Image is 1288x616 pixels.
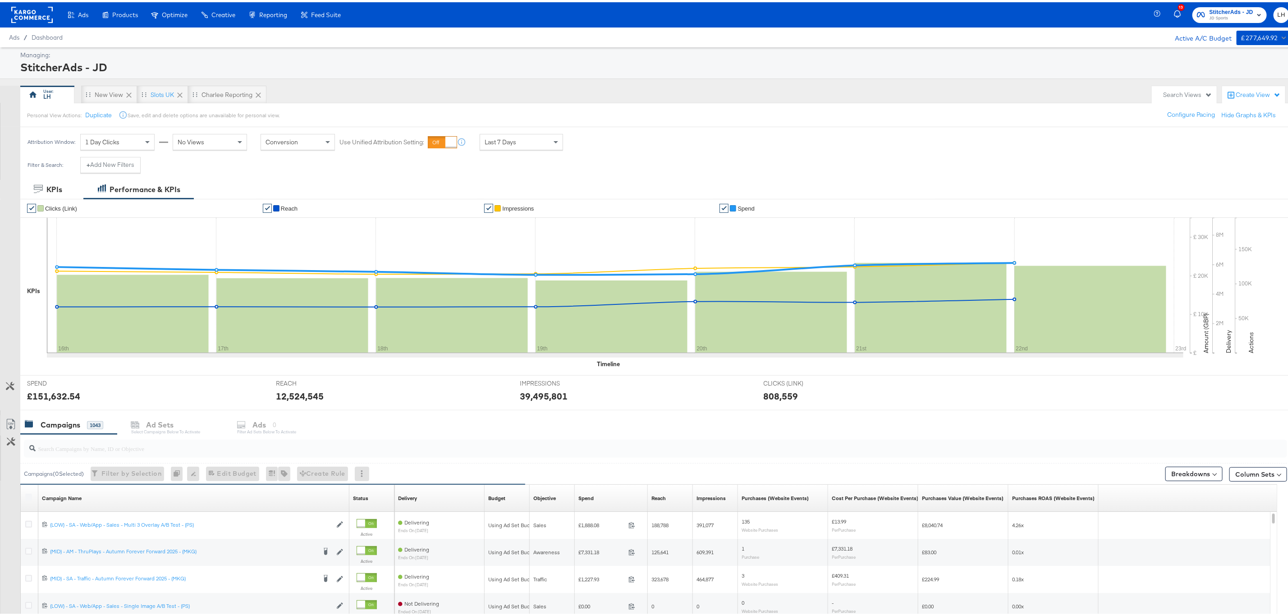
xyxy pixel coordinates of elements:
span: 391,077 [697,519,714,526]
div: Using Ad Set Budget [488,519,538,527]
button: Hide Graphs & KPIs [1221,109,1276,117]
span: Creative [211,9,235,16]
span: CLICKS (LINK) [764,377,831,386]
button: Column Sets [1229,465,1287,479]
a: ✔ [263,202,272,211]
div: Slots UK [151,88,174,97]
text: Actions [1247,330,1255,351]
label: Active [357,583,377,589]
div: KPIs [46,182,62,193]
div: 12,524,545 [276,387,324,400]
sub: ends on [DATE] [398,553,429,558]
span: Reporting [259,9,287,16]
a: The total amount spent to date. [578,492,594,500]
span: £13.99 [832,516,846,523]
a: (MID) - SA - Traffic - Autumn Forever Forward 2025 - (MKG) [50,573,316,582]
label: Active [357,556,377,562]
a: (LOW) - SA - Web/App - Sales - Multi 3 Overlay A/B Test - (PS) [50,519,332,527]
button: Duplicate [85,109,112,117]
sub: Per Purchase [832,525,856,530]
span: Spend [738,203,755,210]
span: Awareness [533,547,560,553]
a: Your campaign name. [42,492,82,500]
span: £1,888.08 [578,519,625,526]
a: Dashboard [32,32,63,39]
div: Create View [1236,88,1281,97]
span: Products [112,9,138,16]
a: Shows the current state of your Ad Campaign. [353,492,368,500]
span: £224.99 [922,574,939,580]
span: £0.00 [922,601,934,607]
sub: Website Purchases [742,606,778,611]
span: £1,227.93 [578,574,625,580]
div: Spend [578,492,594,500]
span: Delivering [404,571,429,578]
span: LH [1277,8,1286,18]
button: +Add New Filters [80,155,141,171]
div: StitcherAds - JD [20,57,1287,73]
div: Drag to reorder tab [193,90,197,95]
div: 1043 [87,419,103,427]
span: 0 [651,601,654,607]
span: 3 [742,570,744,577]
div: Delivery [398,492,417,500]
div: Campaigns [41,418,80,428]
span: Ads [78,9,88,16]
button: Breakdowns [1165,464,1223,479]
span: 464,877 [697,574,714,580]
a: ✔ [484,202,493,211]
div: (MID) - SA - Traffic - Autumn Forever Forward 2025 - (MKG) [50,573,316,580]
span: Sales [533,519,546,526]
sub: Per Purchase [832,606,856,611]
span: £83.00 [922,547,936,553]
span: £0.00 [578,601,625,607]
div: LH [43,90,51,99]
div: Drag to reorder tab [86,90,91,95]
div: Attribution Window: [27,137,76,143]
div: Using Ad Set Budget [488,601,538,608]
span: Clicks (Link) [45,203,77,210]
div: Reach [651,492,666,500]
a: The maximum amount you're willing to spend on your ads, on average each day or over the lifetime ... [488,492,505,500]
div: Purchases Value (Website Events) [922,492,1004,500]
span: Ads [9,32,19,39]
div: Campaign Name [42,492,82,500]
span: £8,040.74 [922,519,943,526]
div: Active A/C Budget [1166,28,1232,42]
span: Delivering [404,544,429,551]
span: 188,788 [651,519,669,526]
div: Using Ad Set Budget [488,547,538,554]
span: REACH [276,377,344,386]
text: Delivery [1224,328,1233,351]
a: The total value of the purchase actions divided by spend tracked by your Custom Audience pixel on... [1012,492,1095,500]
sub: Website Purchases [742,525,778,530]
sub: Per Purchase [832,552,856,557]
span: 323,678 [651,574,669,580]
span: £7,331.18 [578,547,625,553]
span: Delivering [404,517,429,524]
div: Drag to reorder tab [142,90,147,95]
span: 135 [742,516,750,523]
span: Traffic [533,574,547,580]
div: £151,632.54 [27,387,80,400]
sub: Website Purchases [742,579,778,584]
span: 0.18x [1012,574,1024,580]
label: Active [357,529,377,535]
div: 0 [171,464,187,479]
a: ✔ [27,202,36,211]
a: The number of times your ad was served. On mobile apps an ad is counted as served the first time ... [697,492,726,500]
div: Search Views [1163,88,1212,97]
span: £7,331.18 [832,543,853,550]
a: The number of people your ad was served to. [651,492,666,500]
sub: ends on [DATE] [398,580,429,585]
span: 0.00x [1012,601,1024,607]
div: Cost Per Purchase (Website Events) [832,492,918,500]
span: Sales [533,601,546,607]
span: IMPRESSIONS [520,377,587,386]
a: (LOW) - SA - Web/App - Sales - Single Image A/B Test - (PS) [50,600,332,608]
a: (MID) - AM - ThruPlays - Autumn Forever Forward 2025 - (MKG) [50,546,316,555]
label: Active [357,610,377,616]
sub: ends on [DATE] [398,526,429,531]
div: (LOW) - SA - Web/App - Sales - Single Image A/B Test - (PS) [50,600,332,607]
